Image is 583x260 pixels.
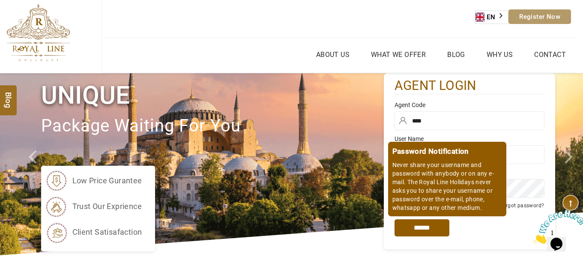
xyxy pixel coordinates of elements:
a: EN [475,11,508,24]
a: Check next image [554,73,583,255]
p: package waiting for you [41,112,384,140]
a: About Us [314,48,352,61]
aside: Language selected: English [475,10,508,24]
li: client satisafaction [45,221,142,243]
a: Forgot password? [499,203,544,209]
a: Check next prev [18,73,47,255]
li: trust our exprience [45,196,142,217]
a: Register Now [508,9,571,24]
label: Agent Code [395,101,544,109]
div: Language [475,10,508,24]
h1: Unique [41,79,384,111]
iframe: chat widget [530,206,583,247]
label: Password [395,168,544,177]
a: Blog [445,48,467,61]
a: Why Us [484,48,515,61]
h2: agent login [395,78,544,94]
li: low price gurantee [45,170,142,191]
a: Contact [532,48,568,61]
span: 1 [3,3,7,11]
img: The Royal Line Holidays [6,4,70,62]
a: What we Offer [369,48,428,61]
label: User Name [395,134,544,143]
span: Blog [3,92,14,99]
img: Chat attention grabber [3,3,57,37]
label: Remember me [404,203,437,209]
